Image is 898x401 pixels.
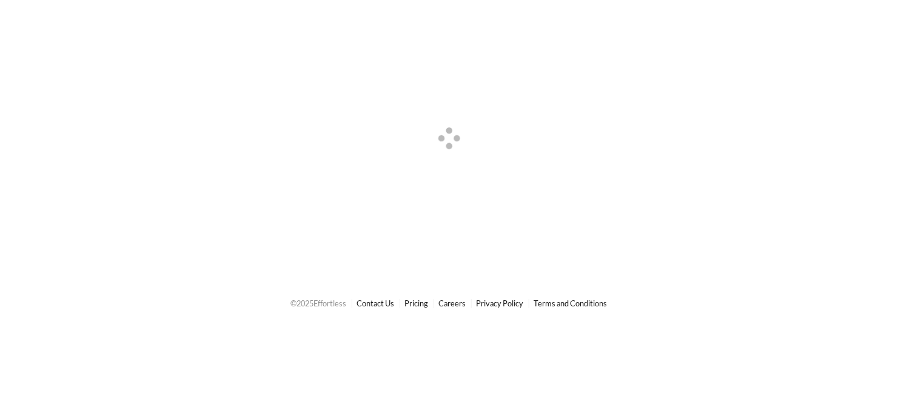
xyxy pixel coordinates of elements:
[477,298,524,308] a: Privacy Policy
[405,298,429,308] a: Pricing
[357,298,395,308] a: Contact Us
[439,298,466,308] a: Careers
[534,298,608,308] a: Terms and Conditions
[291,298,347,308] span: © 2025 Effortless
